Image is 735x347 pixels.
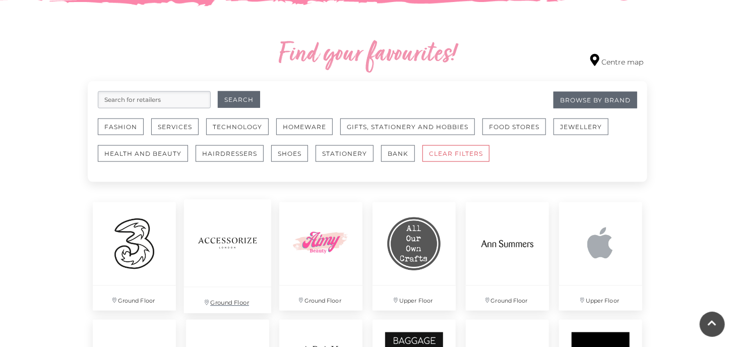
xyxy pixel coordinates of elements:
[554,119,608,135] button: Jewellery
[151,119,199,135] button: Services
[381,145,415,162] button: Bank
[206,119,276,145] a: Technology
[554,197,647,316] a: Upper Floor
[93,286,176,311] p: Ground Floor
[590,54,643,68] a: Centre map
[279,286,362,311] p: Ground Floor
[422,145,489,162] button: CLEAR FILTERS
[98,145,188,162] button: Health and Beauty
[178,194,276,319] a: Ground Floor
[316,145,374,162] button: Stationery
[274,197,367,316] a: Ground Floor
[98,119,151,145] a: Fashion
[98,91,211,108] input: Search for retailers
[461,197,554,316] a: Ground Floor
[88,197,181,316] a: Ground Floor
[466,286,549,311] p: Ground Floor
[151,119,206,145] a: Services
[271,145,316,172] a: Shoes
[367,197,461,316] a: Upper Floor
[276,119,333,135] button: Homeware
[340,119,475,135] button: Gifts, Stationery and Hobbies
[98,145,196,172] a: Health and Beauty
[559,286,642,311] p: Upper Floor
[482,119,554,145] a: Food Stores
[381,145,422,172] a: Bank
[206,119,269,135] button: Technology
[184,287,271,313] p: Ground Floor
[196,145,271,172] a: Hairdressers
[183,39,552,71] h2: Find your favourites!
[316,145,381,172] a: Stationery
[373,286,456,311] p: Upper Floor
[98,119,144,135] button: Fashion
[554,92,637,108] a: Browse By Brand
[276,119,340,145] a: Homeware
[271,145,308,162] button: Shoes
[196,145,264,162] button: Hairdressers
[482,119,546,135] button: Food Stores
[340,119,482,145] a: Gifts, Stationery and Hobbies
[218,91,260,108] button: Search
[422,145,497,172] a: CLEAR FILTERS
[554,119,616,145] a: Jewellery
